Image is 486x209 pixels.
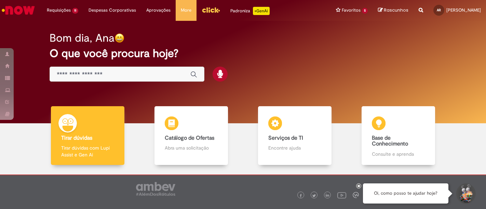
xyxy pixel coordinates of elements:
[337,191,346,199] img: logo_footer_youtube.png
[243,106,347,165] a: Serviços de TI Encontre ajuda
[268,144,321,151] p: Encontre ajuda
[437,8,441,12] span: AR
[353,192,359,198] img: logo_footer_workplace.png
[253,7,270,15] p: +GenAi
[136,182,175,196] img: logo_footer_ambev_rotulo_gray.png
[47,7,71,14] span: Requisições
[326,194,329,198] img: logo_footer_linkedin.png
[50,32,114,44] h2: Bom dia, Ana
[446,7,481,13] span: [PERSON_NAME]
[89,7,136,14] span: Despesas Corporativas
[146,7,171,14] span: Aprovações
[312,194,316,197] img: logo_footer_twitter.png
[202,5,220,15] img: click_logo_yellow_360x200.png
[230,7,270,15] div: Padroniza
[455,183,476,204] button: Iniciar Conversa de Suporte
[165,144,217,151] p: Abra uma solicitação
[342,7,361,14] span: Favoritos
[61,135,92,141] b: Tirar dúvidas
[114,33,124,43] img: happy-face.png
[384,7,408,13] span: Rascunhos
[347,106,450,165] a: Base de Conhecimento Consulte e aprenda
[378,7,408,14] a: Rascunhos
[268,135,303,141] b: Serviços de TI
[372,151,424,157] p: Consulte e aprenda
[36,106,139,165] a: Tirar dúvidas Tirar dúvidas com Lupi Assist e Gen Ai
[50,47,436,59] h2: O que você procura hoje?
[165,135,214,141] b: Catálogo de Ofertas
[372,135,408,148] b: Base de Conhecimento
[362,8,368,14] span: 5
[72,8,78,14] span: 11
[363,183,448,204] div: Oi, como posso te ajudar hoje?
[299,194,302,197] img: logo_footer_facebook.png
[1,3,36,17] img: ServiceNow
[139,106,243,165] a: Catálogo de Ofertas Abra uma solicitação
[181,7,191,14] span: More
[61,144,114,158] p: Tirar dúvidas com Lupi Assist e Gen Ai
